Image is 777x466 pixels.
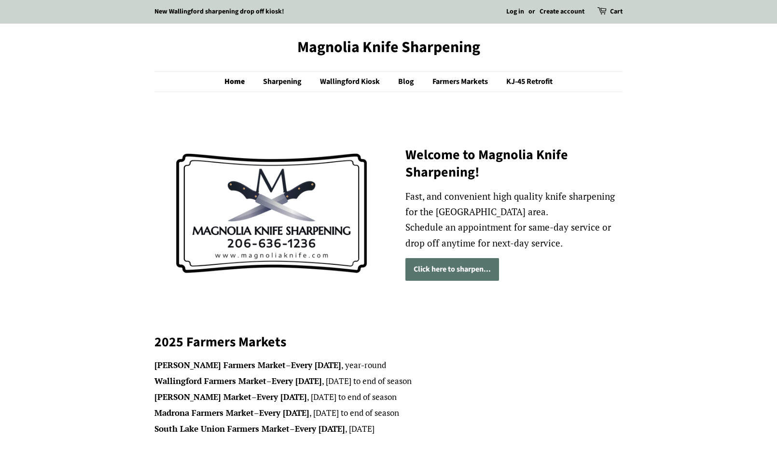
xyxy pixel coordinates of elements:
[610,6,623,18] a: Cart
[405,189,623,251] p: Fast, and convenient high quality knife sharpening for the [GEOGRAPHIC_DATA] area. Schedule an ap...
[540,7,584,16] a: Create account
[425,72,498,92] a: Farmers Markets
[154,359,286,370] strong: [PERSON_NAME] Farmers Market
[154,391,251,402] strong: [PERSON_NAME] Market
[391,72,424,92] a: Blog
[154,358,623,372] li: – , year-round
[154,374,623,388] li: – , [DATE] to end of season
[154,375,266,386] strong: Wallingford Farmers Market
[154,7,284,16] a: New Wallingford sharpening drop off kiosk!
[259,407,309,418] strong: Every [DATE]
[154,423,290,434] strong: South Lake Union Farmers Market
[154,333,623,351] h2: 2025 Farmers Markets
[257,391,307,402] strong: Every [DATE]
[154,390,623,404] li: – , [DATE] to end of season
[405,146,623,181] h2: Welcome to Magnolia Knife Sharpening!
[295,423,345,434] strong: Every [DATE]
[528,6,535,18] li: or
[405,258,499,281] a: Click here to sharpen...
[313,72,389,92] a: Wallingford Kiosk
[154,38,623,56] a: Magnolia Knife Sharpening
[506,7,524,16] a: Log in
[154,406,623,420] li: – , [DATE] to end of season
[224,72,254,92] a: Home
[291,359,341,370] strong: Every [DATE]
[499,72,553,92] a: KJ-45 Retrofit
[256,72,311,92] a: Sharpening
[272,375,322,386] strong: Every [DATE]
[154,407,254,418] strong: Madrona Farmers Market
[154,422,623,436] li: – , [DATE]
